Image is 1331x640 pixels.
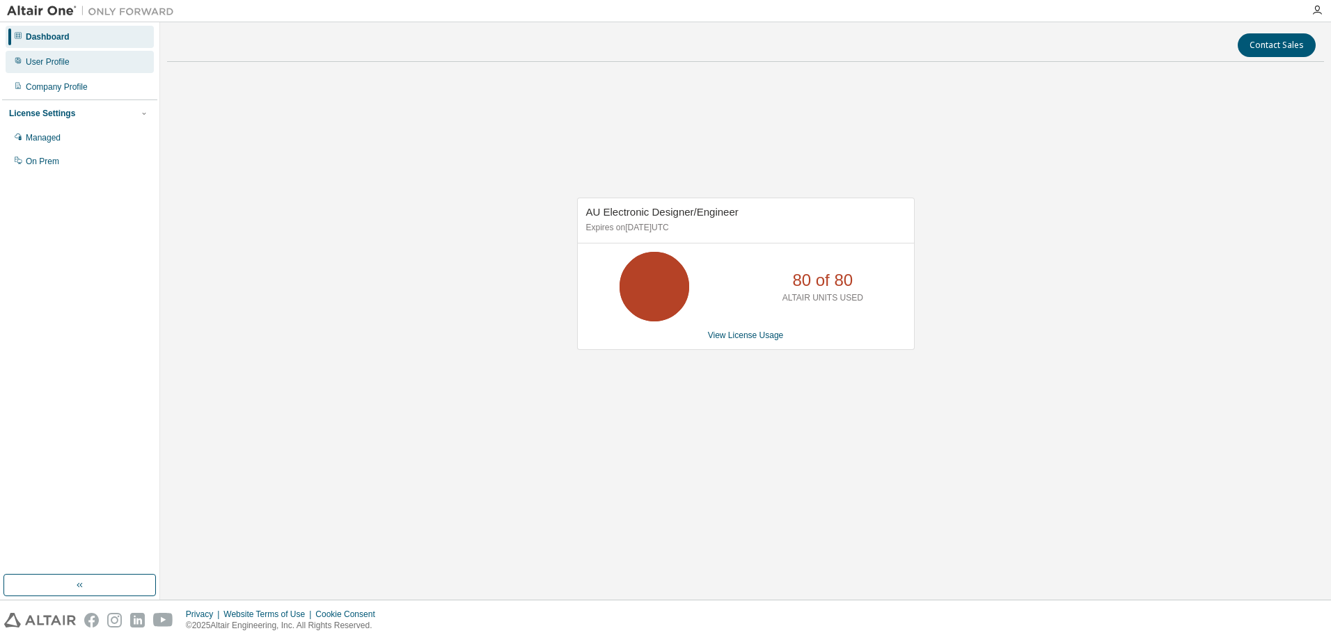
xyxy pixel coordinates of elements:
[586,222,902,234] p: Expires on [DATE] UTC
[782,292,863,304] p: ALTAIR UNITS USED
[153,613,173,627] img: youtube.svg
[7,4,181,18] img: Altair One
[26,31,70,42] div: Dashboard
[792,269,853,292] p: 80 of 80
[84,613,99,627] img: facebook.svg
[4,613,76,627] img: altair_logo.svg
[586,206,739,218] span: AU Electronic Designer/Engineer
[186,609,223,620] div: Privacy
[26,81,88,93] div: Company Profile
[9,108,75,119] div: License Settings
[26,132,61,143] div: Managed
[186,620,384,632] p: © 2025 Altair Engineering, Inc. All Rights Reserved.
[26,156,59,167] div: On Prem
[26,56,70,67] div: User Profile
[1238,33,1316,57] button: Contact Sales
[130,613,145,627] img: linkedin.svg
[708,330,784,340] a: View License Usage
[315,609,383,620] div: Cookie Consent
[107,613,122,627] img: instagram.svg
[223,609,315,620] div: Website Terms of Use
